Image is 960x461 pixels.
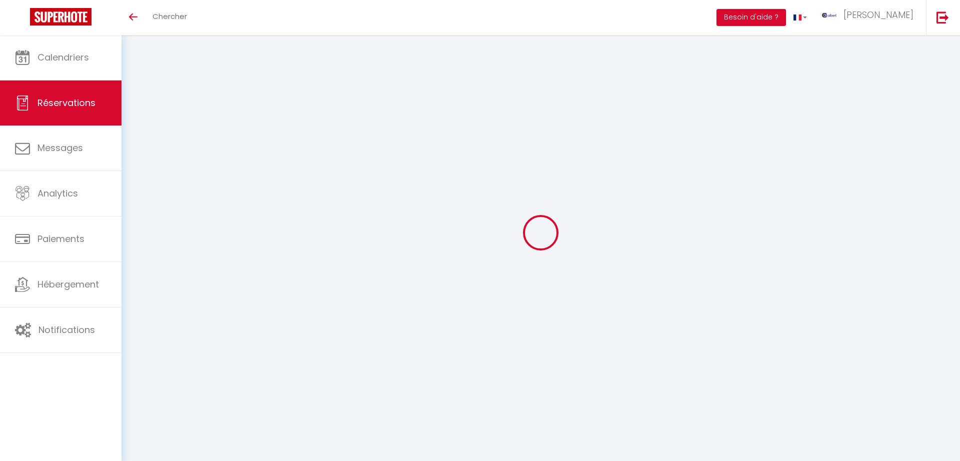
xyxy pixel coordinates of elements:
[152,11,187,21] span: Chercher
[936,11,949,23] img: logout
[37,51,89,63] span: Calendriers
[716,9,786,26] button: Besoin d'aide ?
[37,232,84,245] span: Paiements
[822,13,837,17] img: ...
[37,141,83,154] span: Messages
[37,96,95,109] span: Réservations
[37,278,99,290] span: Hébergement
[38,323,95,336] span: Notifications
[30,8,91,25] img: Super Booking
[37,187,78,199] span: Analytics
[843,8,913,21] span: [PERSON_NAME]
